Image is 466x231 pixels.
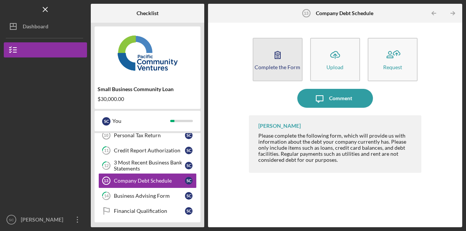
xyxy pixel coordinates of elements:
[112,115,170,127] div: You
[98,86,197,92] div: Small Business Community Loan
[98,188,197,203] a: 14Business Advising FormSC
[383,64,402,70] div: Request
[104,163,109,168] tspan: 12
[98,173,197,188] a: 13Company Debt ScheduleSC
[185,192,193,200] div: S C
[104,178,108,183] tspan: 13
[98,158,197,173] a: 123 Most Recent Business Bank StatementsSC
[114,178,185,184] div: Company Debt Schedule
[102,117,110,126] div: S C
[23,19,48,36] div: Dashboard
[9,218,14,222] text: SC
[253,38,303,81] button: Complete the Form
[137,10,158,16] b: Checklist
[326,64,343,70] div: Upload
[104,133,108,138] tspan: 10
[114,208,185,214] div: Financial Qualification
[114,147,185,153] div: Credit Report Authorization
[258,123,301,129] div: [PERSON_NAME]
[114,132,185,138] div: Personal Tax Return
[329,89,352,108] div: Comment
[185,177,193,184] div: S C
[368,38,418,81] button: Request
[104,148,109,153] tspan: 11
[185,207,193,215] div: S C
[95,30,200,76] img: Product logo
[98,143,197,158] a: 11Credit Report AuthorizationSC
[98,203,197,219] a: Financial QualificationSC
[304,11,308,16] tspan: 13
[19,212,68,229] div: [PERSON_NAME]
[297,89,373,108] button: Comment
[255,64,300,70] div: Complete the Form
[258,133,414,163] div: Please complete the following form, which will provide us with information about the debt your co...
[4,19,87,34] button: Dashboard
[114,160,185,172] div: 3 Most Recent Business Bank Statements
[4,212,87,227] button: SC[PERSON_NAME]
[104,194,109,198] tspan: 14
[185,132,193,139] div: S C
[185,147,193,154] div: S C
[316,10,373,16] b: Company Debt Schedule
[114,193,185,199] div: Business Advising Form
[310,38,360,81] button: Upload
[98,96,197,102] div: $30,000.00
[98,128,197,143] a: 10Personal Tax ReturnSC
[185,162,193,169] div: S C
